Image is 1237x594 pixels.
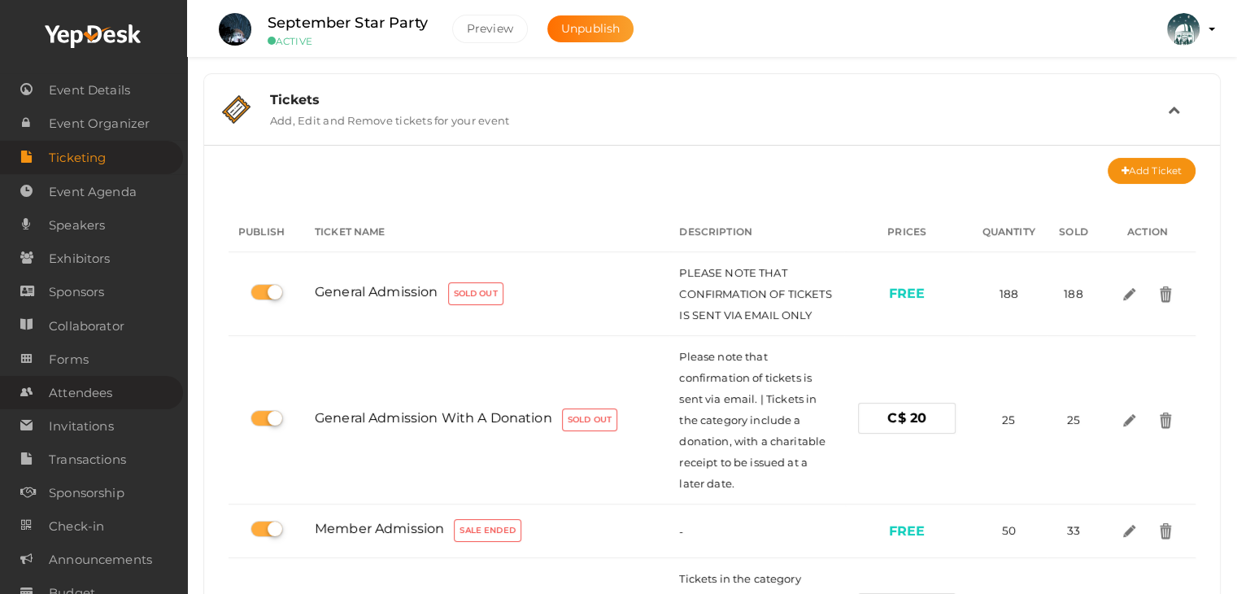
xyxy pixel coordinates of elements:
span: Ticketing [49,142,106,174]
th: Sold [1048,212,1100,252]
img: edit.svg [1121,412,1138,429]
button: Unpublish [547,15,634,42]
span: Check-in [49,510,104,543]
span: Collaborator [49,310,124,343]
button: Add Ticket [1108,158,1196,184]
img: 7MAUYWPU_small.jpeg [219,13,251,46]
span: Unpublish [561,21,620,36]
span: Exhibitors [49,242,110,275]
a: Tickets Add, Edit and Remove tickets for your event [212,115,1212,130]
label: Add, Edit and Remove tickets for your event [270,107,509,127]
img: delete.svg [1157,412,1174,429]
label: Sale Ended [454,519,520,542]
span: 188 [1064,287,1082,300]
b: FREE [889,286,926,301]
span: Sponsorship [49,477,124,509]
span: 25 [1067,413,1080,426]
label: Sold Out [562,408,617,431]
img: ticket.svg [222,95,250,124]
span: 20 [910,410,926,426]
span: Event Organizer [49,107,150,140]
div: Tickets [270,92,1168,107]
th: Ticket Name [305,212,669,252]
th: Quantity [969,212,1048,252]
span: Event Agenda [49,176,137,208]
span: Please note that confirmation of tickets is sent via email. | Tickets in the category include a d... [679,350,825,490]
span: 50 [1002,524,1016,537]
img: delete.svg [1157,286,1174,303]
b: FREE [889,523,926,539]
small: ACTIVE [268,35,428,47]
img: KH323LD6_small.jpeg [1167,13,1200,46]
span: - [679,525,683,538]
span: Speakers [49,209,105,242]
img: edit.svg [1121,286,1138,303]
img: delete.svg [1157,522,1174,539]
span: Attendees [49,377,112,409]
th: Prices [844,212,969,252]
span: 188 [999,287,1017,300]
span: Invitations [49,410,114,443]
span: 25 [1002,413,1015,426]
span: PLEASE NOTE THAT CONFIRMATION OF TICKETS IS SENT VIA EMAIL ONLY [679,266,831,321]
span: General Admission with a Donation [315,410,552,426]
th: Action [1100,212,1196,252]
label: September Star Party [268,11,428,35]
span: Transactions [49,443,126,476]
span: C$ [887,410,905,426]
span: 33 [1067,524,1080,537]
span: General Admission [315,284,438,299]
span: Sponsors [49,276,104,308]
span: Member Admission [315,521,444,536]
button: Preview [452,15,528,43]
span: Announcements [49,544,152,576]
span: Event Details [49,74,130,107]
span: Forms [49,343,89,376]
img: edit.svg [1121,522,1138,539]
th: Description [669,212,844,252]
th: Publish [229,212,305,252]
label: Sold Out [448,282,503,305]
